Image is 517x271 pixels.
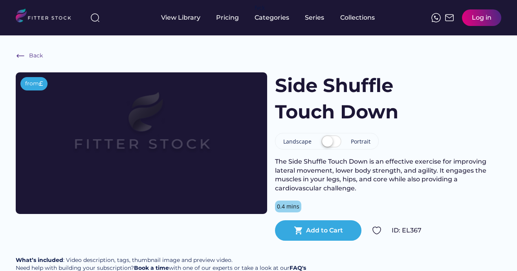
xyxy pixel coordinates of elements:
[472,13,491,22] div: Log in
[277,203,299,210] div: 0.4 mins
[255,4,265,12] div: fvck
[294,226,303,235] button: shopping_cart
[445,13,454,22] img: Frame%2051.svg
[392,226,501,235] div: ID: EL367
[216,13,239,22] div: Pricing
[305,13,324,22] div: Series
[161,13,200,22] div: View Library
[351,138,370,146] div: Portrait
[16,9,78,25] img: LOGO.svg
[275,72,445,125] h1: Side Shuffle Touch Down
[283,138,312,146] div: Landscape
[25,80,39,88] div: from
[90,13,100,22] img: search-normal%203.svg
[255,13,289,22] div: Categories
[275,157,501,193] div: The Side Shuffle Touch Down is an effective exercise for improving lateral movement, lower body s...
[306,226,343,235] div: Add to Cart
[41,72,242,186] img: Frame%2079%20%281%29.svg
[372,226,381,235] img: Group%201000002324.svg
[29,52,43,60] div: Back
[39,79,43,88] div: £
[16,51,25,61] img: Frame%20%286%29.svg
[431,13,441,22] img: meteor-icons_whatsapp%20%281%29.svg
[16,256,63,264] strong: What’s included
[340,13,375,22] div: Collections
